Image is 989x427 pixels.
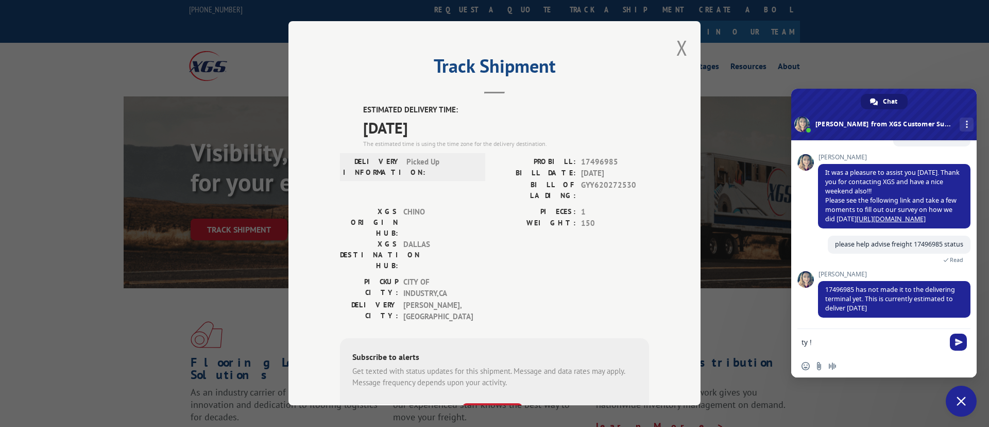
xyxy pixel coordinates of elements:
[581,206,649,218] span: 1
[340,239,398,271] label: XGS DESTINATION HUB:
[815,362,823,370] span: Send a file
[818,271,970,278] span: [PERSON_NAME]
[363,139,649,149] div: The estimated time is using the time zone for the delivery destination.
[857,215,926,223] a: [URL][DOMAIN_NAME]
[363,116,649,139] span: [DATE]
[581,168,649,179] span: [DATE]
[494,179,576,201] label: BILL OF LADING:
[463,403,522,425] button: SUBSCRIBE
[861,94,908,109] a: Chat
[356,403,454,425] input: Phone Number
[343,156,401,178] label: DELIVERY INFORMATION:
[950,256,963,264] span: Read
[802,362,810,370] span: Insert an emoji
[403,300,473,323] span: [PERSON_NAME] , [GEOGRAPHIC_DATA]
[802,329,946,355] textarea: Compose your message...
[340,300,398,323] label: DELIVERY CITY:
[494,206,576,218] label: PIECES:
[835,240,963,249] span: please help advise freight 17496985 status
[340,206,398,239] label: XGS ORIGIN HUB:
[494,168,576,179] label: BILL DATE:
[828,362,837,370] span: Audio message
[352,366,637,389] div: Get texted with status updates for this shipment. Message and data rates may apply. Message frequ...
[403,276,473,300] span: CITY OF INDUSTRY , CA
[403,206,473,239] span: CHINO
[363,104,649,116] label: ESTIMATED DELIVERY TIME:
[494,218,576,229] label: WEIGHT:
[825,285,955,313] span: 17496985 has not made it to the delivering terminal yet. This is currently estimated to deliver [...
[340,276,398,300] label: PICKUP CITY:
[883,94,897,109] span: Chat
[494,156,576,168] label: PROBILL:
[581,156,649,168] span: 17496985
[950,334,967,351] span: Send
[340,59,649,78] h2: Track Shipment
[403,239,473,271] span: DALLAS
[581,218,649,229] span: 150
[352,351,637,366] div: Subscribe to alerts
[825,168,960,223] span: It was a pleasure to assist you [DATE]. Thank you for contacting XGS and have a nice weekend also...
[676,34,688,61] button: Close modal
[581,179,649,201] span: GYY620272530
[818,154,970,161] span: [PERSON_NAME]
[946,386,977,417] a: Close chat
[406,156,476,178] span: Picked Up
